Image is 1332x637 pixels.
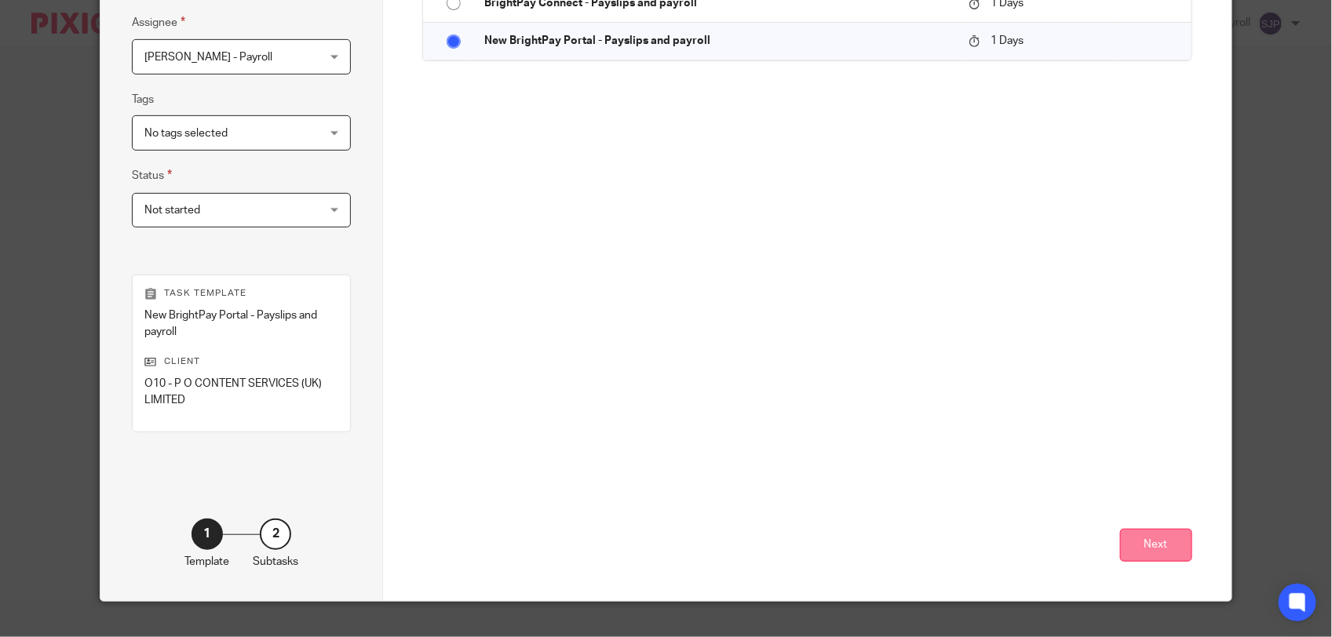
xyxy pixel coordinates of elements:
[132,13,185,31] label: Assignee
[144,52,272,63] span: [PERSON_NAME] - Payroll
[991,35,1024,46] span: 1 Days
[1120,529,1192,562] button: Next
[144,128,228,139] span: No tags selected
[144,308,338,340] p: New BrightPay Portal - Payslips and payroll
[144,205,200,216] span: Not started
[192,519,223,550] div: 1
[184,554,229,570] p: Template
[144,376,338,408] p: O10 - P O CONTENT SERVICES (UK) LIMITED
[144,287,338,300] p: Task template
[253,554,298,570] p: Subtasks
[260,519,291,550] div: 2
[132,166,172,184] label: Status
[144,355,338,368] p: Client
[484,33,953,49] p: New BrightPay Portal - Payslips and payroll
[132,92,154,107] label: Tags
